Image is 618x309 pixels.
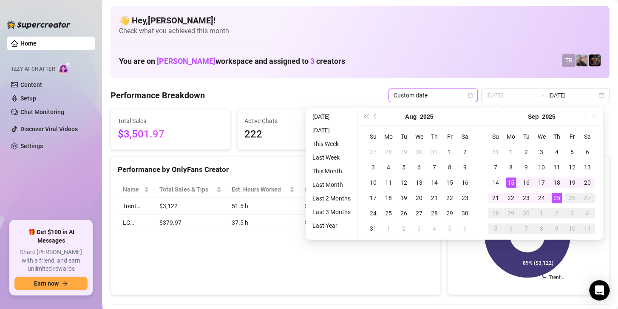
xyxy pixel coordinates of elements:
td: 2025-08-03 [366,160,381,175]
td: 2025-08-22 [442,190,457,206]
div: 3 [536,147,547,157]
td: 2025-08-27 [411,206,427,221]
td: 2025-09-04 [427,221,442,236]
div: 1 [383,223,394,234]
img: LC [576,54,588,66]
div: 25 [552,193,562,203]
div: 30 [460,208,470,218]
td: 2025-10-03 [564,206,580,221]
div: 3 [414,223,424,234]
div: 1 [536,208,547,218]
span: $3,501.97 [118,126,223,143]
span: calendar [468,93,473,98]
li: [DATE] [309,112,354,122]
li: Last Year [309,220,354,231]
td: 2025-09-03 [534,144,549,160]
div: 8 [506,162,516,172]
th: Mo [381,129,396,144]
div: 31 [368,223,378,234]
td: 2025-08-18 [381,190,396,206]
td: 2025-09-05 [442,221,457,236]
div: 5 [490,223,501,234]
td: 2025-08-14 [427,175,442,190]
li: This Week [309,139,354,149]
th: Fr [564,129,580,144]
div: Performance by OnlyFans Creator [118,164,434,175]
td: 2025-09-14 [488,175,503,190]
div: 10 [368,177,378,188]
a: Setup [20,95,36,102]
div: 19 [567,177,577,188]
td: 2025-08-29 [442,206,457,221]
td: 2025-08-10 [366,175,381,190]
div: 22 [506,193,516,203]
div: 17 [536,177,547,188]
td: 2025-09-23 [519,190,534,206]
div: 30 [521,208,531,218]
td: 2025-09-20 [580,175,595,190]
td: 2025-08-12 [396,175,411,190]
span: Sales / Hour [305,185,343,194]
div: 4 [582,208,592,218]
td: Trent… [118,198,154,215]
div: 27 [414,208,424,218]
a: Settings [20,143,43,149]
div: Open Intercom Messenger [589,280,609,300]
div: 23 [521,193,531,203]
div: 30 [414,147,424,157]
td: 37.5 h [227,215,300,231]
li: Last Week [309,152,354,163]
td: 2025-10-11 [580,221,595,236]
td: 2025-07-30 [411,144,427,160]
td: 2025-10-09 [549,221,564,236]
td: 2025-10-10 [564,221,580,236]
div: 11 [582,223,592,234]
td: 2025-09-24 [534,190,549,206]
th: Total Sales & Tips [154,181,227,198]
div: 26 [567,193,577,203]
td: 2025-08-24 [366,206,381,221]
td: 2025-09-21 [488,190,503,206]
div: 5 [399,162,409,172]
span: [PERSON_NAME] [157,57,215,66]
td: 2025-09-15 [503,175,519,190]
div: 24 [536,193,547,203]
td: 2025-09-06 [457,221,473,236]
td: 2025-09-19 [564,175,580,190]
div: 10 [567,223,577,234]
div: 14 [490,177,501,188]
td: $10.13 [300,215,355,231]
div: 12 [399,177,409,188]
td: $60.62 [300,198,355,215]
div: 22 [445,193,455,203]
a: Discover Viral Videos [20,126,78,132]
td: 2025-09-16 [519,175,534,190]
span: TR [565,56,573,65]
th: Th [427,129,442,144]
td: 2025-09-05 [564,144,580,160]
td: 2025-08-20 [411,190,427,206]
span: Earn now [34,280,59,287]
td: 2025-08-23 [457,190,473,206]
td: 2025-08-07 [427,160,442,175]
div: 24 [368,208,378,218]
a: Content [20,81,42,88]
div: 31 [490,147,501,157]
div: 29 [399,147,409,157]
div: 2 [399,223,409,234]
img: Trent [589,54,601,66]
th: We [411,129,427,144]
td: 2025-09-28 [488,206,503,221]
li: Last Month [309,180,354,190]
div: 25 [383,208,394,218]
li: Last 3 Months [309,207,354,217]
button: Choose a month [528,108,539,125]
button: Choose a month [405,108,417,125]
span: 3 [310,57,315,66]
th: Su [366,129,381,144]
h4: Performance Breakdown [111,89,205,101]
div: 7 [521,223,531,234]
div: 16 [460,177,470,188]
div: 15 [445,177,455,188]
div: 15 [506,177,516,188]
